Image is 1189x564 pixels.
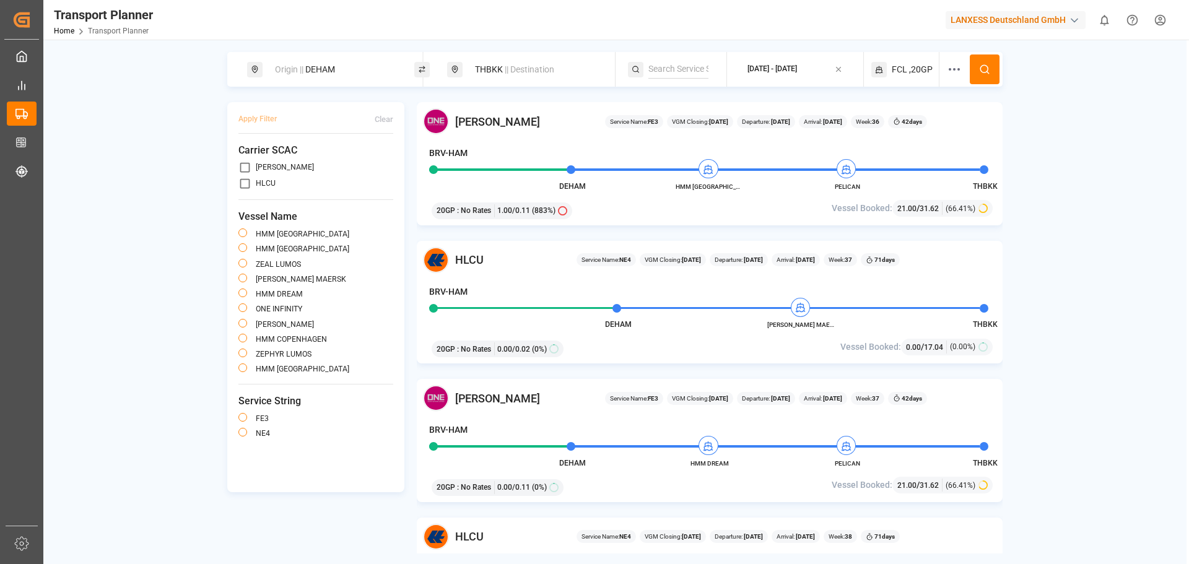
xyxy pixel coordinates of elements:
b: NE4 [619,533,631,540]
h4: BRV-HAM [429,423,468,436]
span: Week: [829,255,852,264]
span: (883%) [532,205,555,216]
span: 1.00 / 0.11 [497,205,530,216]
b: [DATE] [682,533,701,540]
span: Departure: [715,255,763,264]
span: : No Rates [457,205,491,216]
label: [PERSON_NAME] MAERSK [256,275,346,283]
label: [PERSON_NAME] [256,163,314,171]
span: (0.00%) [950,341,975,352]
b: 42 days [902,118,922,125]
span: Week: [856,394,879,403]
label: ONE INFINITY [256,305,302,313]
label: HMM [GEOGRAPHIC_DATA] [256,365,349,373]
span: (0%) [532,344,547,355]
label: HMM [GEOGRAPHIC_DATA] [256,245,349,253]
b: [DATE] [743,256,763,263]
span: : No Rates [457,344,491,355]
div: DEHAM [268,58,401,81]
a: Home [54,27,74,35]
span: 20GP [437,482,455,493]
b: [DATE] [822,118,842,125]
div: THBKK [468,58,601,81]
span: VGM Closing: [672,394,728,403]
b: NE4 [619,256,631,263]
label: [PERSON_NAME] [256,321,314,328]
div: Clear [375,113,393,126]
div: [DATE] - [DATE] [747,64,797,75]
span: : No Rates [457,482,491,493]
span: Week: [829,532,852,541]
span: Week: [856,117,879,126]
span: HLCU [455,528,484,545]
label: ZEAL LUMOS [256,261,301,268]
div: LANXESS Deutschland GmbH [946,11,1086,29]
button: [DATE] - [DATE] [734,58,856,82]
h4: BRV-HAM [429,147,468,160]
b: [DATE] [795,533,815,540]
span: 0.00 / 0.11 [497,482,530,493]
span: VGM Closing: [645,255,701,264]
span: 20GP [437,205,455,216]
span: DEHAM [605,320,632,329]
span: THBKK [973,459,998,467]
img: Carrier [423,247,449,273]
span: THBKK [973,320,998,329]
div: / [897,202,943,215]
span: Arrival: [804,394,842,403]
img: Carrier [423,524,449,550]
b: 37 [872,395,879,402]
span: (0%) [532,482,547,493]
span: 20GP [437,344,455,355]
span: (66.41%) [946,203,975,214]
span: 21.00 [897,481,917,490]
b: 42 days [902,395,922,402]
span: Vessel Booked: [832,202,892,215]
span: Service Name: [610,117,658,126]
span: PELICAN [814,459,882,468]
span: Arrival: [777,532,815,541]
span: DEHAM [559,182,586,191]
span: 0.00 [906,343,921,352]
div: Transport Planner [54,6,153,24]
b: [DATE] [682,256,701,263]
div: / [897,479,943,492]
img: Carrier [423,108,449,134]
span: [PERSON_NAME] MAERSK [767,320,835,329]
b: [DATE] [770,118,790,125]
span: 21.00 [897,204,917,213]
button: show 0 new notifications [1091,6,1118,34]
span: HMM [GEOGRAPHIC_DATA] [676,182,744,191]
span: Carrier SCAC [238,143,393,158]
input: Search Service String [648,60,708,79]
span: [PERSON_NAME] [455,390,540,407]
span: FCL [892,63,907,76]
h4: BRV-HAM [429,285,468,298]
span: PELICAN [814,182,882,191]
span: Vessel Name [238,209,393,224]
button: LANXESS Deutschland GmbH [946,8,1091,32]
b: 71 days [874,256,895,263]
span: || Destination [505,64,554,74]
label: HLCU [256,180,276,187]
div: / [906,341,947,354]
label: ZEPHYR LUMOS [256,350,311,358]
span: 0.00 / 0.02 [497,344,530,355]
b: 36 [872,118,879,125]
b: [DATE] [770,395,790,402]
span: Departure: [742,117,790,126]
span: VGM Closing: [672,117,728,126]
b: [DATE] [795,256,815,263]
span: (66.41%) [946,480,975,491]
span: [PERSON_NAME] [455,113,540,130]
span: Service Name: [610,394,658,403]
span: ,20GP [909,63,933,76]
span: DEHAM [559,459,586,467]
span: VGM Closing: [645,532,701,541]
span: Departure: [715,532,763,541]
button: Help Center [1118,6,1146,34]
b: 38 [845,533,852,540]
img: Carrier [423,385,449,411]
b: [DATE] [709,395,728,402]
b: FE3 [648,395,658,402]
